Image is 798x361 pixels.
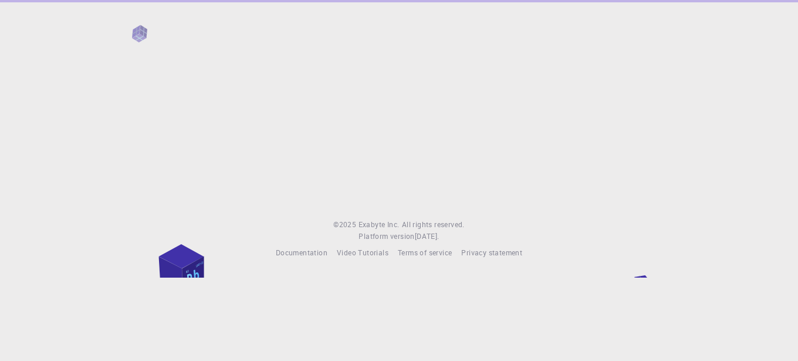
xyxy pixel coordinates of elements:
[337,247,388,259] a: Video Tutorials
[359,220,400,229] span: Exabyte Inc.
[461,247,522,259] a: Privacy statement
[398,247,452,259] a: Terms of service
[359,231,414,242] span: Platform version
[333,219,358,231] span: © 2025
[359,219,400,231] a: Exabyte Inc.
[415,231,439,242] a: [DATE].
[415,231,439,241] span: [DATE] .
[461,248,522,257] span: Privacy statement
[402,219,465,231] span: All rights reserved.
[276,247,327,259] a: Documentation
[337,248,388,257] span: Video Tutorials
[276,248,327,257] span: Documentation
[398,248,452,257] span: Terms of service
